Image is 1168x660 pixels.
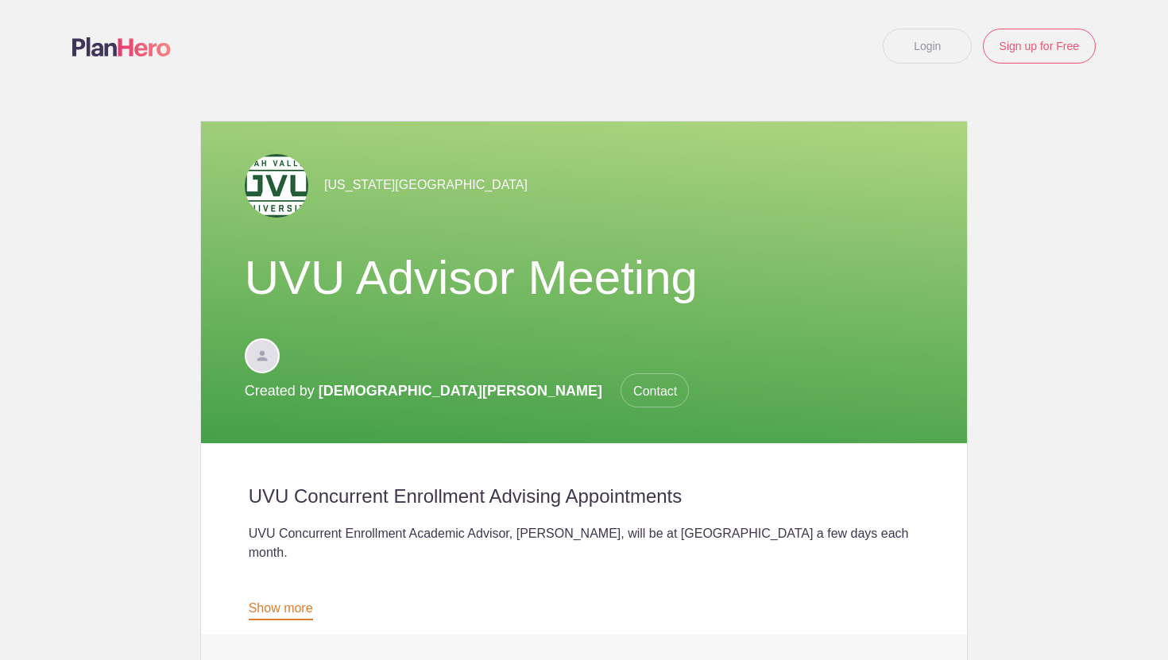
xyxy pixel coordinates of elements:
[245,373,690,408] p: Created by
[245,154,308,218] img: Uvu logo
[245,338,280,373] img: Davatar
[249,524,920,639] div: UVU Concurrent Enrollment Academic Advisor, [PERSON_NAME], will be at [GEOGRAPHIC_DATA] a few day...
[245,153,924,218] div: [US_STATE][GEOGRAPHIC_DATA]
[319,383,602,399] span: [DEMOGRAPHIC_DATA][PERSON_NAME]
[983,29,1096,64] a: Sign up for Free
[72,37,171,56] img: Logo main planhero
[883,29,972,64] a: Login
[249,601,313,620] a: Show more
[249,484,920,508] h2: UVU Concurrent Enrollment Advising Appointments
[245,249,924,307] h1: UVU Advisor Meeting
[621,373,689,407] span: Contact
